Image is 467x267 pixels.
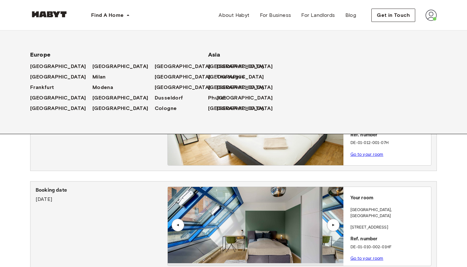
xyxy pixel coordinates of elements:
a: Frankfurt [30,84,61,91]
a: Blog [340,9,362,22]
a: [GEOGRAPHIC_DATA] [30,63,92,70]
a: [GEOGRAPHIC_DATA] [92,105,155,112]
span: [GEOGRAPHIC_DATA] [30,73,86,81]
p: Ref. number [350,236,429,243]
a: [GEOGRAPHIC_DATA] [155,84,217,91]
span: Phuket [208,94,226,102]
span: Asia [208,51,259,58]
span: [GEOGRAPHIC_DATA] [92,105,148,112]
p: Your room [350,195,429,202]
span: [GEOGRAPHIC_DATA] [30,63,86,70]
a: [GEOGRAPHIC_DATA] [208,63,270,70]
span: About Habyt [219,11,249,19]
a: [GEOGRAPHIC_DATA] [155,63,217,70]
img: Habyt [30,11,68,17]
a: Go to your room [350,256,383,261]
span: [GEOGRAPHIC_DATA] [208,63,264,70]
a: [GEOGRAPHIC_DATA] [217,105,279,112]
a: About Habyt [213,9,254,22]
span: Europe [30,51,188,58]
a: [GEOGRAPHIC_DATA] [30,73,92,81]
img: Image of the room [168,187,343,263]
span: For Landlords [301,11,335,19]
a: [GEOGRAPHIC_DATA] [208,105,270,112]
p: DE-01-010-002-01HF [350,244,429,250]
a: Cologne [155,105,183,112]
a: Modena [92,84,119,91]
img: avatar [425,10,437,21]
a: Phuket [208,94,233,102]
a: Dusseldorf [155,94,190,102]
span: Frankfurt [30,84,54,91]
button: Find A Home [86,9,135,22]
div: [DATE] [36,187,167,203]
button: Get in Touch [371,9,415,22]
a: For Landlords [296,9,340,22]
div: ▲ [330,223,336,227]
span: [GEOGRAPHIC_DATA] [92,63,148,70]
a: [GEOGRAPHIC_DATA] [92,94,155,102]
p: DE-01-012-001-07H [350,140,429,146]
span: [GEOGRAPHIC_DATA] [30,105,86,112]
a: [GEOGRAPHIC_DATA] [208,84,270,91]
span: [GEOGRAPHIC_DATA] [92,94,148,102]
span: Cologne [155,105,177,112]
span: Modena [92,84,113,91]
p: [STREET_ADDRESS] [350,224,429,231]
span: Dusseldorf [155,94,183,102]
span: [GEOGRAPHIC_DATA] [208,105,264,112]
a: [GEOGRAPHIC_DATA] [30,105,92,112]
span: [GEOGRAPHIC_DATA] [155,73,211,81]
span: [GEOGRAPHIC_DATA] [155,63,211,70]
span: For Business [260,11,291,19]
span: Get in Touch [377,11,410,19]
span: [GEOGRAPHIC_DATA] [208,73,264,81]
div: ▲ [175,223,181,227]
p: Ref. number [350,132,429,139]
span: Milan [92,73,106,81]
a: Go to your room [350,152,383,157]
a: [GEOGRAPHIC_DATA] [217,63,279,70]
span: [GEOGRAPHIC_DATA] [155,84,211,91]
a: [GEOGRAPHIC_DATA] [155,73,217,81]
a: [GEOGRAPHIC_DATA] [30,94,92,102]
span: Blog [345,11,356,19]
span: Find A Home [91,11,124,19]
a: Milan [92,73,112,81]
span: [GEOGRAPHIC_DATA] [217,94,273,102]
a: For Business [255,9,296,22]
span: [GEOGRAPHIC_DATA] [30,94,86,102]
p: [GEOGRAPHIC_DATA] , [GEOGRAPHIC_DATA] [350,207,429,219]
p: Booking date [36,187,167,194]
span: [GEOGRAPHIC_DATA] [208,84,264,91]
a: [GEOGRAPHIC_DATA] [208,73,270,81]
a: [GEOGRAPHIC_DATA] [217,84,279,91]
a: [GEOGRAPHIC_DATA] [92,63,155,70]
a: [GEOGRAPHIC_DATA] [217,94,279,102]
